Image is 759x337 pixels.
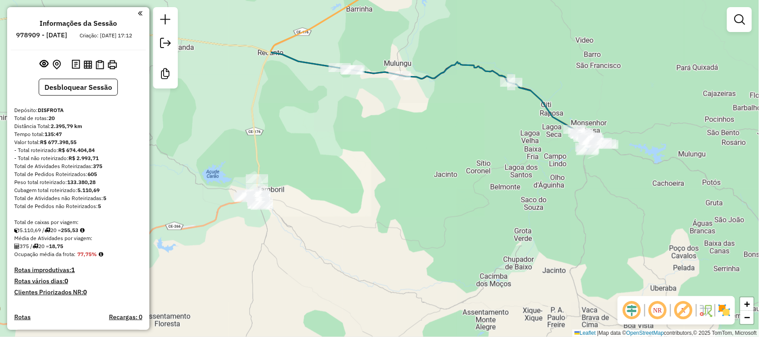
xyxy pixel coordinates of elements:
[51,58,63,72] button: Centralizar mapa no depósito ou ponto de apoio
[32,244,38,249] i: Total de rotas
[138,8,142,18] a: Clique aqui para minimizar o painel
[77,251,97,257] strong: 77,75%
[14,130,142,138] div: Tempo total:
[647,300,668,321] span: Ocultar NR
[67,179,96,185] strong: 133.380,28
[58,147,95,153] strong: R$ 674.404,84
[38,107,64,113] strong: DISFROTA
[16,31,68,39] h6: 978909 - [DATE]
[103,195,106,201] strong: 5
[14,178,142,186] div: Peso total roteirizado:
[14,234,142,242] div: Média de Atividades por viagem:
[14,122,142,130] div: Distância Total:
[597,330,598,336] span: |
[14,194,142,202] div: Total de Atividades não Roteirizadas:
[731,11,748,28] a: Exibir filtros
[572,329,759,337] div: Map data © contributors,© 2025 TomTom, Microsoft
[14,313,31,321] a: Rotas
[14,289,142,296] h4: Clientes Priorizados NR:
[157,34,174,54] a: Exportar sessão
[14,170,142,178] div: Total de Pedidos Roteirizados:
[38,57,51,72] button: Exibir sessão original
[44,228,50,233] i: Total de rotas
[93,163,102,169] strong: 375
[94,58,106,71] button: Visualizar Romaneio
[40,139,76,145] strong: R$ 677.398,55
[80,228,84,233] i: Meta Caixas/viagem: 1,00 Diferença: 254,53
[563,125,586,134] div: Atividade não roteirizada - MERC CAMPOS
[14,146,142,154] div: - Total roteirizado:
[740,297,754,311] a: Zoom in
[744,298,750,309] span: +
[14,266,142,274] h4: Rotas improdutivas:
[157,11,174,31] a: Nova sessão e pesquisa
[744,312,750,323] span: −
[14,202,142,210] div: Total de Pedidos não Roteirizados:
[740,311,754,324] a: Zoom out
[14,138,142,146] div: Valor total:
[61,227,78,233] strong: 255,53
[82,58,94,70] button: Visualizar relatório de Roteirização
[71,266,75,274] strong: 1
[77,187,100,193] strong: 5.110,69
[109,313,142,321] h4: Recargas: 0
[14,218,142,226] div: Total de caixas por viagem:
[68,155,99,161] strong: R$ 2.993,71
[48,115,55,121] strong: 20
[14,244,20,249] i: Total de Atividades
[106,58,119,71] button: Imprimir Rotas
[40,19,117,28] h4: Informações da Sessão
[83,288,87,296] strong: 0
[88,171,97,177] strong: 605
[14,114,142,122] div: Total de rotas:
[49,243,63,249] strong: 18,75
[64,277,68,285] strong: 0
[699,303,713,317] img: Fluxo de ruas
[14,154,142,162] div: - Total não roteirizado:
[14,251,76,257] span: Ocupação média da frota:
[76,32,136,40] div: Criação: [DATE] 17:12
[98,203,101,209] strong: 5
[14,162,142,170] div: Total de Atividades Roteirizadas:
[580,136,602,145] div: Atividade não roteirizada - MERC PEDRO RENATO
[14,106,142,114] div: Depósito:
[14,228,20,233] i: Cubagem total roteirizado
[14,277,142,285] h4: Rotas vários dias:
[14,186,142,194] div: Cubagem total roteirizado:
[157,65,174,85] a: Criar modelo
[99,252,103,257] em: Média calculada utilizando a maior ocupação (%Peso ou %Cubagem) de cada rota da sessão. Rotas cro...
[44,131,62,137] strong: 135:47
[717,303,731,317] img: Exibir/Ocultar setores
[626,330,664,336] a: OpenStreetMap
[39,79,118,96] button: Desbloquear Sessão
[574,330,596,336] a: Leaflet
[673,300,694,321] span: Exibir rótulo
[70,58,82,72] button: Logs desbloquear sessão
[14,226,142,234] div: 5.110,69 / 20 =
[14,242,142,250] div: 375 / 20 =
[51,123,82,129] strong: 2.395,79 km
[621,300,643,321] span: Ocultar deslocamento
